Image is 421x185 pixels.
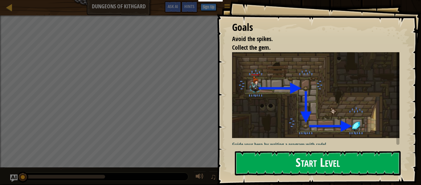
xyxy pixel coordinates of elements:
[194,171,206,184] button: Adjust volume
[232,35,273,43] span: Avoid the spikes.
[168,3,178,9] span: Ask AI
[224,43,398,52] li: Collect the gem.
[232,52,399,138] img: Dungeons of kithgard
[210,172,216,181] span: ♫
[201,3,216,11] button: Sign Up
[165,1,181,13] button: Ask AI
[10,174,18,182] button: Ask AI
[209,171,219,184] button: ♫
[184,3,194,9] span: Hints
[224,35,398,44] li: Avoid the spikes.
[235,151,401,175] button: Start Level
[232,141,399,148] p: Guide your hero by writing a program with code!
[232,20,399,35] div: Goals
[232,43,271,52] span: Collect the gem.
